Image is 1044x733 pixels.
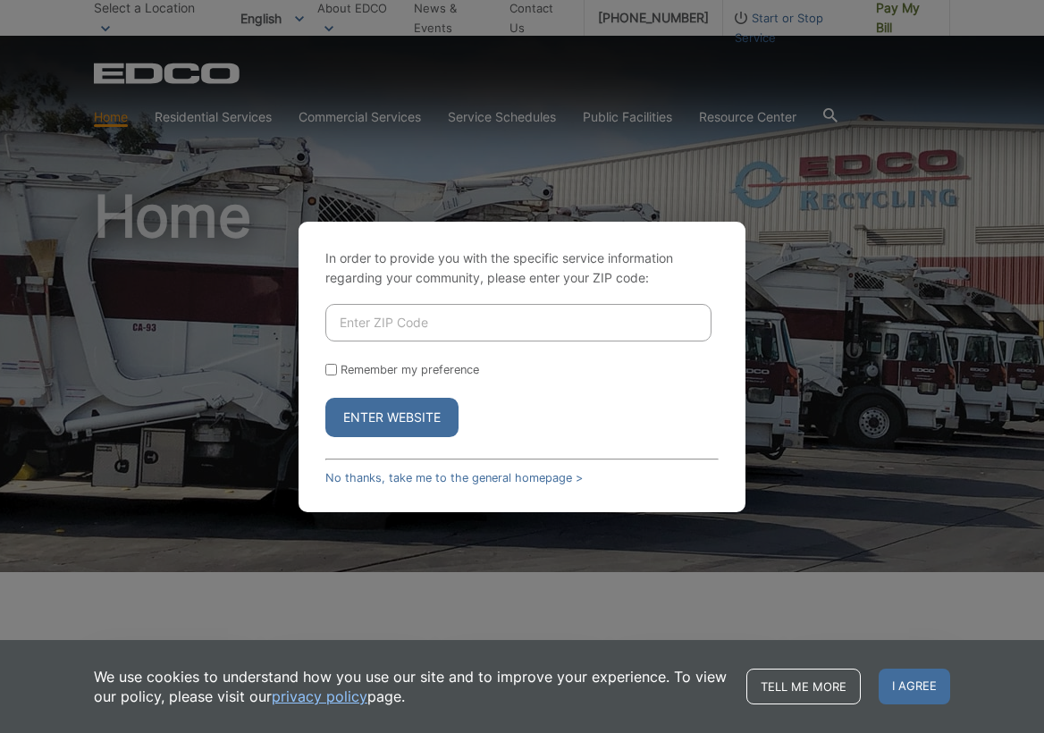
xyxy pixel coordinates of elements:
[746,669,861,704] a: Tell me more
[325,471,583,484] a: No thanks, take me to the general homepage >
[325,249,719,288] p: In order to provide you with the specific service information regarding your community, please en...
[94,667,728,706] p: We use cookies to understand how you use our site and to improve your experience. To view our pol...
[879,669,950,704] span: I agree
[325,398,459,437] button: Enter Website
[325,304,711,341] input: Enter ZIP Code
[272,687,367,706] a: privacy policy
[341,363,479,376] label: Remember my preference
